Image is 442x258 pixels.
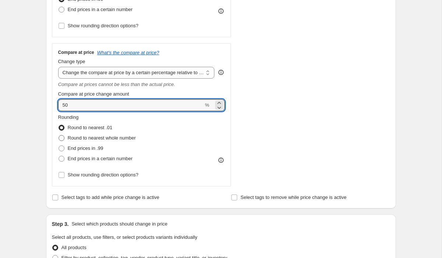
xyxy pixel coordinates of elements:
[62,245,87,250] span: All products
[58,49,94,55] h3: Compare at price
[58,91,129,97] span: Compare at price change amount
[58,59,85,64] span: Change type
[68,23,138,28] span: Show rounding direction options?
[97,50,159,55] button: What's the compare at price?
[68,156,133,161] span: End prices in a certain number
[71,220,167,228] p: Select which products should change in price
[62,195,159,200] span: Select tags to add while price change is active
[58,99,204,111] input: 20
[217,69,225,76] div: help
[68,135,136,141] span: Round to nearest whole number
[52,220,69,228] h2: Step 3.
[58,82,175,87] i: Compare at prices cannot be less than the actual price.
[205,102,209,108] span: %
[68,172,138,178] span: Show rounding direction options?
[68,145,104,151] span: End prices in .99
[58,114,79,120] span: Rounding
[68,125,112,130] span: Round to nearest .01
[52,234,197,240] span: Select all products, use filters, or select products variants individually
[241,195,347,200] span: Select tags to remove while price change is active
[68,7,133,12] span: End prices in a certain number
